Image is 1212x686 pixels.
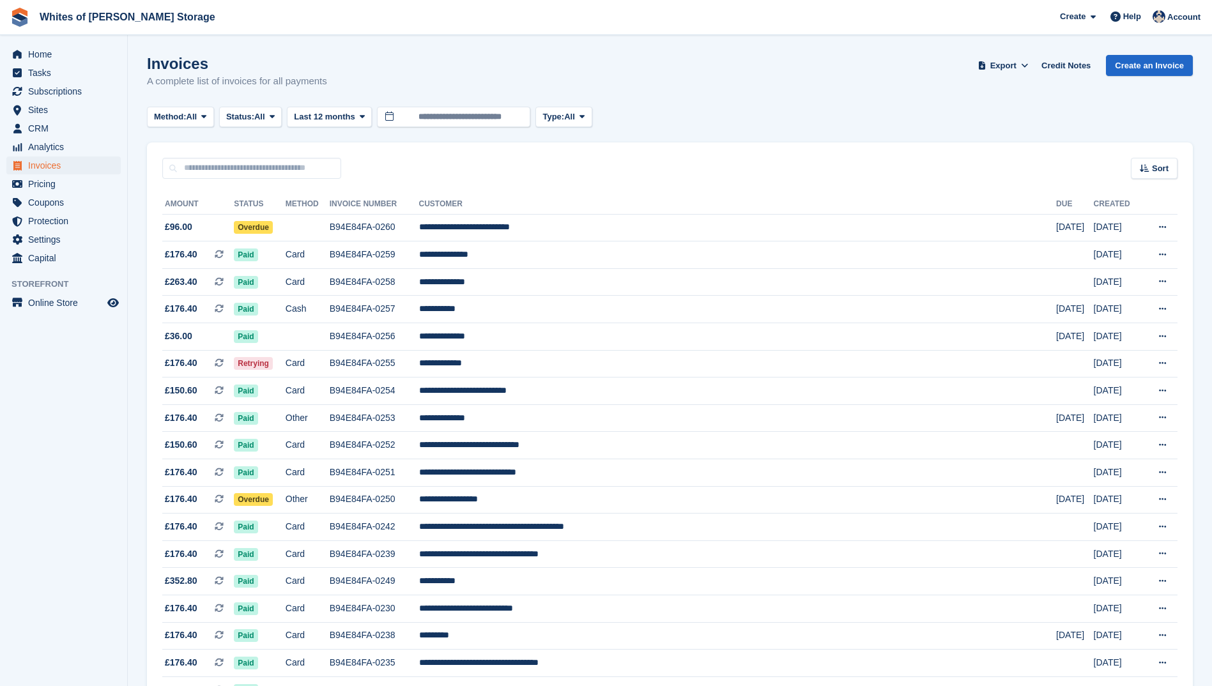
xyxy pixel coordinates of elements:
[330,214,419,241] td: B94E84FA-0260
[28,45,105,63] span: Home
[165,356,197,370] span: £176.40
[234,412,257,425] span: Paid
[28,119,105,137] span: CRM
[1094,404,1142,432] td: [DATE]
[1094,194,1142,215] th: Created
[234,385,257,397] span: Paid
[1094,622,1142,650] td: [DATE]
[6,82,121,100] a: menu
[1056,296,1093,323] td: [DATE]
[187,111,197,123] span: All
[330,514,419,541] td: B94E84FA-0242
[286,650,330,677] td: Card
[105,295,121,310] a: Preview store
[6,194,121,211] a: menu
[147,55,327,72] h1: Invoices
[1094,540,1142,568] td: [DATE]
[165,275,197,289] span: £263.40
[35,6,220,27] a: Whites of [PERSON_NAME] Storage
[1094,296,1142,323] td: [DATE]
[165,629,197,642] span: £176.40
[330,194,419,215] th: Invoice Number
[6,156,121,174] a: menu
[6,119,121,137] a: menu
[330,241,419,269] td: B94E84FA-0259
[234,276,257,289] span: Paid
[330,323,419,351] td: B94E84FA-0256
[330,568,419,595] td: B94E84FA-0249
[12,278,127,291] span: Storefront
[1056,486,1093,514] td: [DATE]
[1056,194,1093,215] th: Due
[1123,10,1141,23] span: Help
[28,231,105,248] span: Settings
[286,350,330,377] td: Card
[234,493,273,506] span: Overdue
[287,107,372,128] button: Last 12 months
[1056,323,1093,351] td: [DATE]
[294,111,355,123] span: Last 12 months
[1094,214,1142,241] td: [DATE]
[219,107,282,128] button: Status: All
[286,540,330,568] td: Card
[165,574,197,588] span: £352.80
[286,486,330,514] td: Other
[234,602,257,615] span: Paid
[330,486,419,514] td: B94E84FA-0250
[330,432,419,459] td: B94E84FA-0252
[165,438,197,452] span: £150.60
[1094,323,1142,351] td: [DATE]
[28,82,105,100] span: Subscriptions
[286,404,330,432] td: Other
[165,302,197,316] span: £176.40
[6,45,121,63] a: menu
[28,194,105,211] span: Coupons
[165,602,197,615] span: £176.40
[165,220,192,234] span: £96.00
[1094,350,1142,377] td: [DATE]
[1094,268,1142,296] td: [DATE]
[28,156,105,174] span: Invoices
[975,55,1031,76] button: Export
[28,175,105,193] span: Pricing
[28,212,105,230] span: Protection
[234,657,257,669] span: Paid
[165,384,197,397] span: £150.60
[286,514,330,541] td: Card
[6,231,121,248] a: menu
[330,404,419,432] td: B94E84FA-0253
[165,466,197,479] span: £176.40
[1094,595,1142,623] td: [DATE]
[6,175,121,193] a: menu
[28,138,105,156] span: Analytics
[234,248,257,261] span: Paid
[254,111,265,123] span: All
[286,622,330,650] td: Card
[330,377,419,405] td: B94E84FA-0254
[1056,622,1093,650] td: [DATE]
[330,268,419,296] td: B94E84FA-0258
[234,521,257,533] span: Paid
[1094,514,1142,541] td: [DATE]
[234,221,273,234] span: Overdue
[147,107,214,128] button: Method: All
[234,575,257,588] span: Paid
[6,64,121,82] a: menu
[165,330,192,343] span: £36.00
[419,194,1057,215] th: Customer
[165,492,197,506] span: £176.40
[286,241,330,269] td: Card
[286,459,330,487] td: Card
[6,249,121,267] a: menu
[165,520,197,533] span: £176.40
[1036,55,1096,76] a: Credit Notes
[1094,459,1142,487] td: [DATE]
[1152,162,1169,175] span: Sort
[234,439,257,452] span: Paid
[286,432,330,459] td: Card
[330,595,419,623] td: B94E84FA-0230
[1094,486,1142,514] td: [DATE]
[1167,11,1200,24] span: Account
[1094,432,1142,459] td: [DATE]
[6,212,121,230] a: menu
